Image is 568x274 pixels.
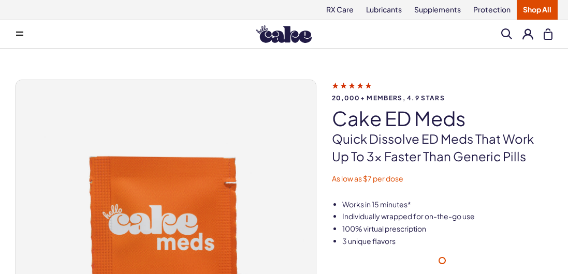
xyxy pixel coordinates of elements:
[256,25,312,43] img: Hello Cake
[332,95,552,101] span: 20,000+ members, 4.9 stars
[342,200,552,210] li: Works in 15 minutes*
[332,81,552,101] a: 20,000+ members, 4.9 stars
[332,108,552,129] h1: Cake ED Meds
[332,130,552,165] p: Quick dissolve ED Meds that work up to 3x faster than generic pills
[332,174,552,184] p: As low as $7 per dose
[342,236,552,247] li: 3 unique flavors
[342,224,552,234] li: 100% virtual prescription
[342,211,552,222] li: Individually wrapped for on-the-go use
